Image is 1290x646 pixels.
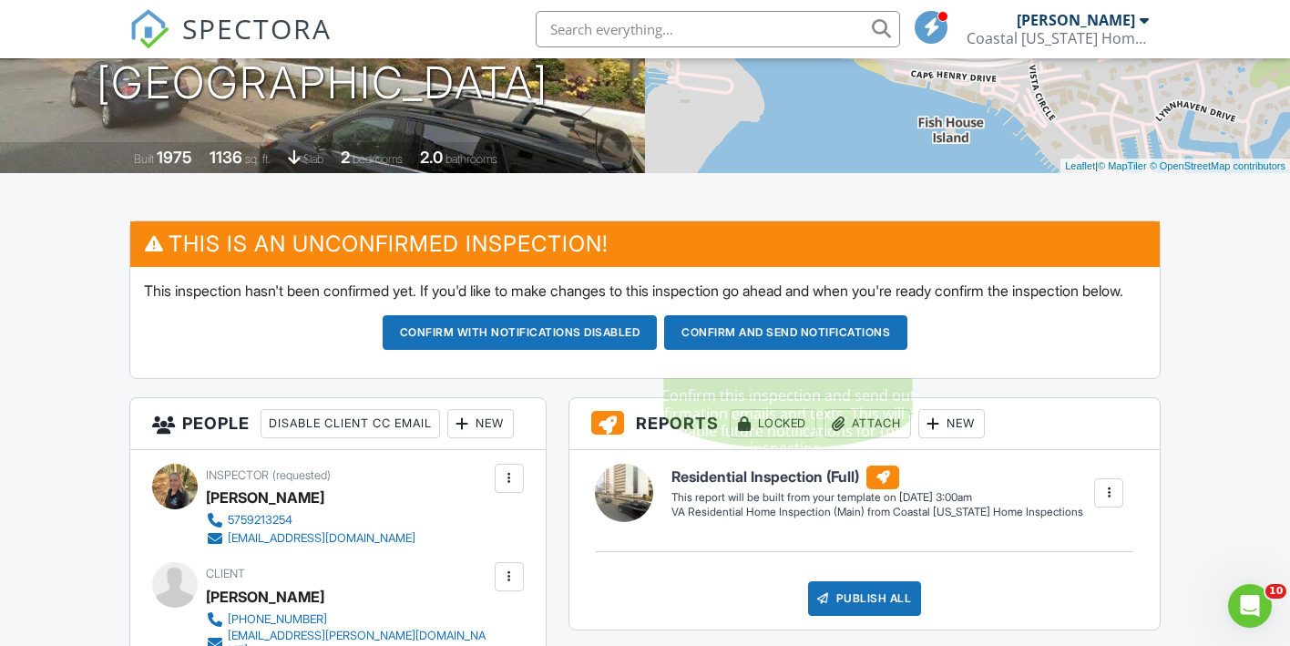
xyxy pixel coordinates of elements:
div: VA Residential Home Inspection (Main) from Coastal [US_STATE] Home Inspections [671,505,1083,520]
p: This inspection hasn't been confirmed yet. If you'd like to make changes to this inspection go ah... [144,281,1147,301]
span: 10 [1265,584,1286,599]
div: Publish All [808,581,922,616]
a: [PHONE_NUMBER] [206,610,490,629]
div: 5759213254 [228,513,292,528]
div: [PHONE_NUMBER] [228,612,327,627]
button: Confirm with notifications disabled [383,315,658,350]
input: Search everything... [536,11,900,47]
div: Disable Client CC Email [261,409,440,438]
div: Coastal Virginia Home Inspections [967,29,1149,47]
div: New [447,409,514,438]
span: (requested) [272,468,331,482]
span: SPECTORA [182,9,332,47]
a: 5759213254 [206,511,415,529]
div: 1136 [210,148,242,167]
div: 2.0 [420,148,443,167]
a: © MapTiler [1098,160,1147,171]
div: | [1060,159,1290,174]
span: Client [206,567,245,580]
div: 1975 [157,148,192,167]
h3: Reports [569,398,1161,450]
span: Inspector [206,468,269,482]
span: sq. ft. [245,152,271,166]
div: [PERSON_NAME] [1017,11,1135,29]
h3: People [130,398,546,450]
span: bathrooms [445,152,497,166]
div: 2 [341,148,350,167]
span: slab [303,152,323,166]
a: SPECTORA [129,25,332,63]
div: [PERSON_NAME] [206,583,324,610]
div: [EMAIL_ADDRESS][DOMAIN_NAME] [228,531,415,546]
div: [PERSON_NAME] [206,484,324,511]
button: Confirm and send notifications [664,315,907,350]
a: Leaflet [1065,160,1095,171]
iframe: Intercom live chat [1228,584,1272,628]
a: © OpenStreetMap contributors [1150,160,1285,171]
div: New [918,409,985,438]
img: The Best Home Inspection Software - Spectora [129,9,169,49]
span: Built [134,152,154,166]
div: Locked [730,409,816,438]
div: Attach [824,409,911,438]
h6: Residential Inspection (Full) [671,466,1083,489]
a: [EMAIL_ADDRESS][DOMAIN_NAME] [206,529,415,548]
span: bedrooms [353,152,403,166]
h3: This is an Unconfirmed Inspection! [130,221,1161,266]
div: This report will be built from your template on [DATE] 3:00am [671,490,1083,505]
